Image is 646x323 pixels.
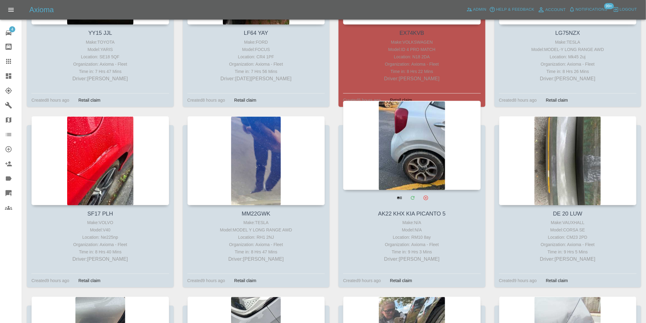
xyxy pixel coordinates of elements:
[31,277,69,284] div: Created 9 hours ago
[541,277,572,284] div: Retail claim
[74,96,105,104] div: Retail claim
[501,226,635,234] div: Model: CORSA SE
[488,5,536,14] button: Help & Feedback
[386,277,417,284] div: Retail claim
[187,277,225,284] div: Created 9 hours ago
[345,46,479,53] div: Model: ID 4 PRO MATCH
[378,211,446,217] a: AK22 KHX KIA PICANTO 5
[501,46,635,53] div: Model: MODEL-Y LONG RANGE AWD
[501,38,635,46] div: Make: TESLA
[501,241,635,248] div: Organization: Axioma - Fleet
[230,96,261,104] div: Retail claim
[345,226,479,234] div: Model: N/A
[501,75,635,82] p: Driver: [PERSON_NAME]
[189,60,324,68] div: Organization: Axioma - Fleet
[541,96,572,104] div: Retail claim
[555,30,580,36] a: LG75NZX
[189,38,324,46] div: Make: FORD
[187,96,225,104] div: Created 8 hours ago
[501,53,635,60] div: Location: Mk45 2uj
[499,277,537,284] div: Created 9 hours ago
[345,256,479,263] p: Driver: [PERSON_NAME]
[74,277,105,284] div: Retail claim
[33,219,168,226] div: Make: VOLVO
[501,60,635,68] div: Organization: Axioma - Fleet
[553,211,582,217] a: DE 20 LUW
[189,68,324,75] div: Time in: 7 Hrs 56 Mins
[345,219,479,226] div: Make: N/A
[473,6,487,13] span: Admin
[33,226,168,234] div: Model: V40
[501,219,635,226] div: Make: VAUXHALL
[33,60,168,68] div: Organization: Axioma - Fleet
[345,75,479,82] p: Driver: [PERSON_NAME]
[189,241,324,248] div: Organization: Axioma - Fleet
[496,6,534,13] span: Help & Feedback
[343,277,381,284] div: Created 9 hours ago
[536,5,568,15] a: Account
[576,6,608,13] span: Notifications
[343,96,381,104] div: Created 8 hours ago
[419,191,432,204] button: Archive
[345,248,479,256] div: Time in: 9 Hrs 3 Mins
[345,60,479,68] div: Organization: Axioma - Fleet
[189,219,324,226] div: Make: TESLA
[465,5,488,14] a: Admin
[501,256,635,263] p: Driver: [PERSON_NAME]
[345,38,479,46] div: Make: VOLKSWAGEN
[33,256,168,263] p: Driver: [PERSON_NAME]
[568,5,609,14] button: Notifications
[501,234,635,241] div: Location: CM23 2PD
[33,38,168,46] div: Make: TOYOTA
[33,68,168,75] div: Time in: 7 Hrs 47 Mins
[88,30,112,36] a: YY15 JJL
[87,211,113,217] a: SF17 PLH
[546,6,566,13] span: Account
[612,5,639,14] button: Logout
[189,234,324,241] div: Location: RH1 2NJ
[4,2,18,17] button: Open drawer
[29,5,54,15] h5: Axioma
[345,68,479,75] div: Time in: 8 Hrs 22 Mins
[33,75,168,82] p: Driver: [PERSON_NAME]
[400,30,424,36] a: EX74KVB
[33,53,168,60] div: Location: SE18 5QF
[230,277,261,284] div: Retail claim
[31,96,69,104] div: Created 8 hours ago
[189,226,324,234] div: Model: MODEL Y LONG RANGE AWD
[189,75,324,82] p: Driver: [DATE][PERSON_NAME]
[501,68,635,75] div: Time in: 8 Hrs 26 Mins
[244,30,268,36] a: LF64 YAY
[604,3,614,9] span: 99+
[242,211,270,217] a: MM22GWK
[393,191,406,204] a: View
[386,96,417,104] div: Retail claim
[345,53,479,60] div: Location: N18 2DA
[189,256,324,263] p: Driver: [PERSON_NAME]
[189,46,324,53] div: Model: FOCUS
[501,248,635,256] div: Time in: 9 Hrs 5 Mins
[9,26,15,32] span: 4
[33,248,168,256] div: Time in: 8 Hrs 40 Mins
[499,96,537,104] div: Created 8 hours ago
[33,241,168,248] div: Organization: Axioma - Fleet
[406,191,419,204] a: Modify
[189,248,324,256] div: Time in: 8 Hrs 47 Mins
[620,6,637,13] span: Logout
[345,234,479,241] div: Location: RM10 8ay
[345,241,479,248] div: Organization: Axioma - Fleet
[33,46,168,53] div: Model: YARIS
[33,234,168,241] div: Location: Ne225np
[189,53,324,60] div: Location: CR4 1PF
